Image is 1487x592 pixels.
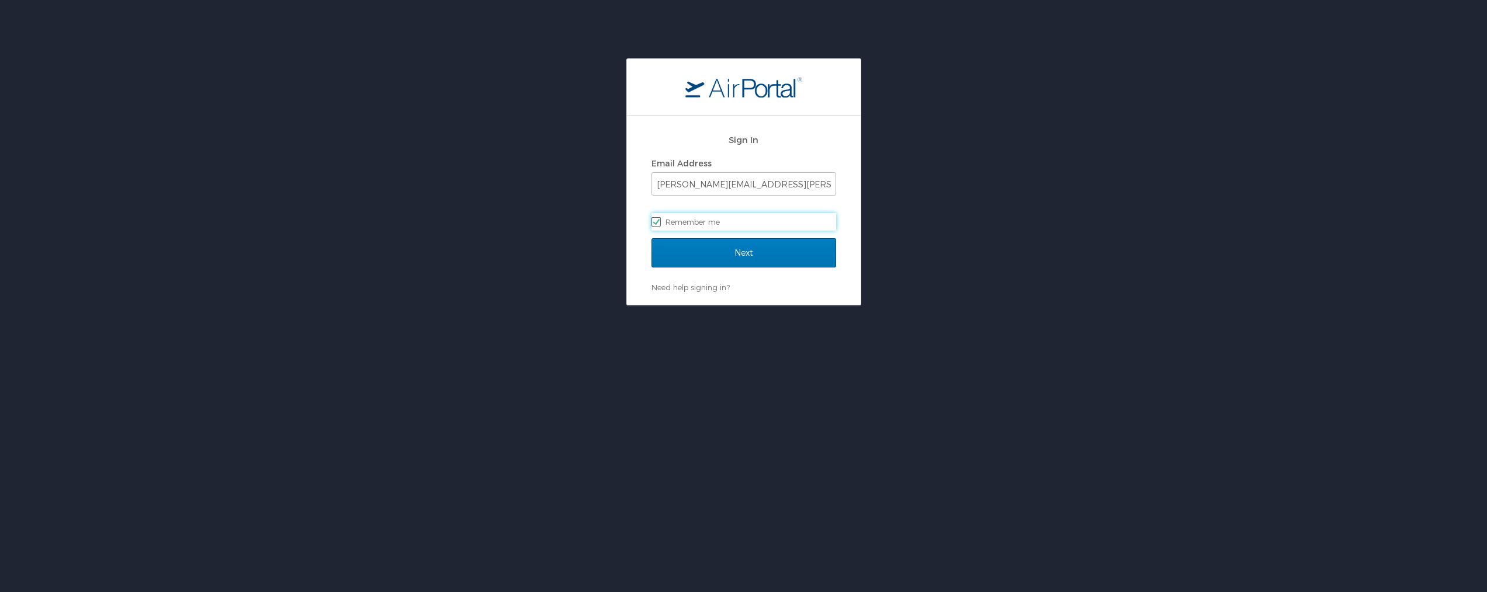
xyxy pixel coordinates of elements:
[651,238,836,267] input: Next
[651,133,836,147] h2: Sign In
[651,158,712,168] label: Email Address
[651,213,836,231] label: Remember me
[685,76,802,97] img: logo
[651,283,730,292] a: Need help signing in?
